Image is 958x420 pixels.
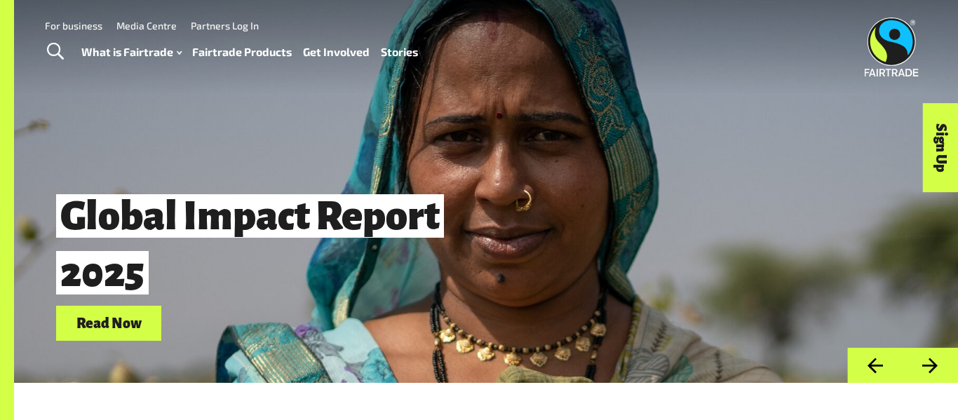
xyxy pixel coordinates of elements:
[81,42,182,62] a: What is Fairtrade
[381,42,418,62] a: Stories
[191,20,259,32] a: Partners Log In
[56,194,444,294] span: Global Impact Report 2025
[38,34,72,69] a: Toggle Search
[903,348,958,384] button: Next
[847,348,903,384] button: Previous
[116,20,177,32] a: Media Centre
[192,42,292,62] a: Fairtrade Products
[865,18,919,76] img: Fairtrade Australia New Zealand logo
[45,20,102,32] a: For business
[56,306,161,341] a: Read Now
[303,42,370,62] a: Get Involved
